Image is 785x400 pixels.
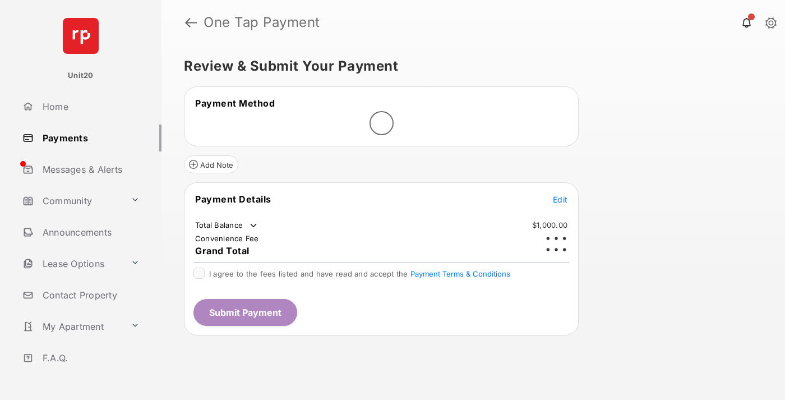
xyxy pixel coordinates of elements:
[18,250,126,277] a: Lease Options
[195,245,250,256] span: Grand Total
[195,98,275,109] span: Payment Method
[195,220,259,231] td: Total Balance
[18,219,161,246] a: Announcements
[410,269,510,278] button: I agree to the fees listed and have read and accept the
[18,187,126,214] a: Community
[195,194,271,205] span: Payment Details
[18,93,161,120] a: Home
[18,313,126,340] a: My Apartment
[553,194,567,205] button: Edit
[204,16,320,29] strong: One Tap Payment
[18,125,161,151] a: Payments
[193,299,297,326] button: Submit Payment
[553,195,567,204] span: Edit
[184,155,238,173] button: Add Note
[532,220,568,230] td: $1,000.00
[195,233,260,243] td: Convenience Fee
[184,59,754,73] h5: Review & Submit Your Payment
[68,70,94,81] p: Unit20
[63,18,99,54] img: svg+xml;base64,PHN2ZyB4bWxucz0iaHR0cDovL3d3dy53My5vcmcvMjAwMC9zdmciIHdpZHRoPSI2NCIgaGVpZ2h0PSI2NC...
[18,282,161,309] a: Contact Property
[18,156,161,183] a: Messages & Alerts
[209,269,510,278] span: I agree to the fees listed and have read and accept the
[18,344,161,371] a: F.A.Q.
